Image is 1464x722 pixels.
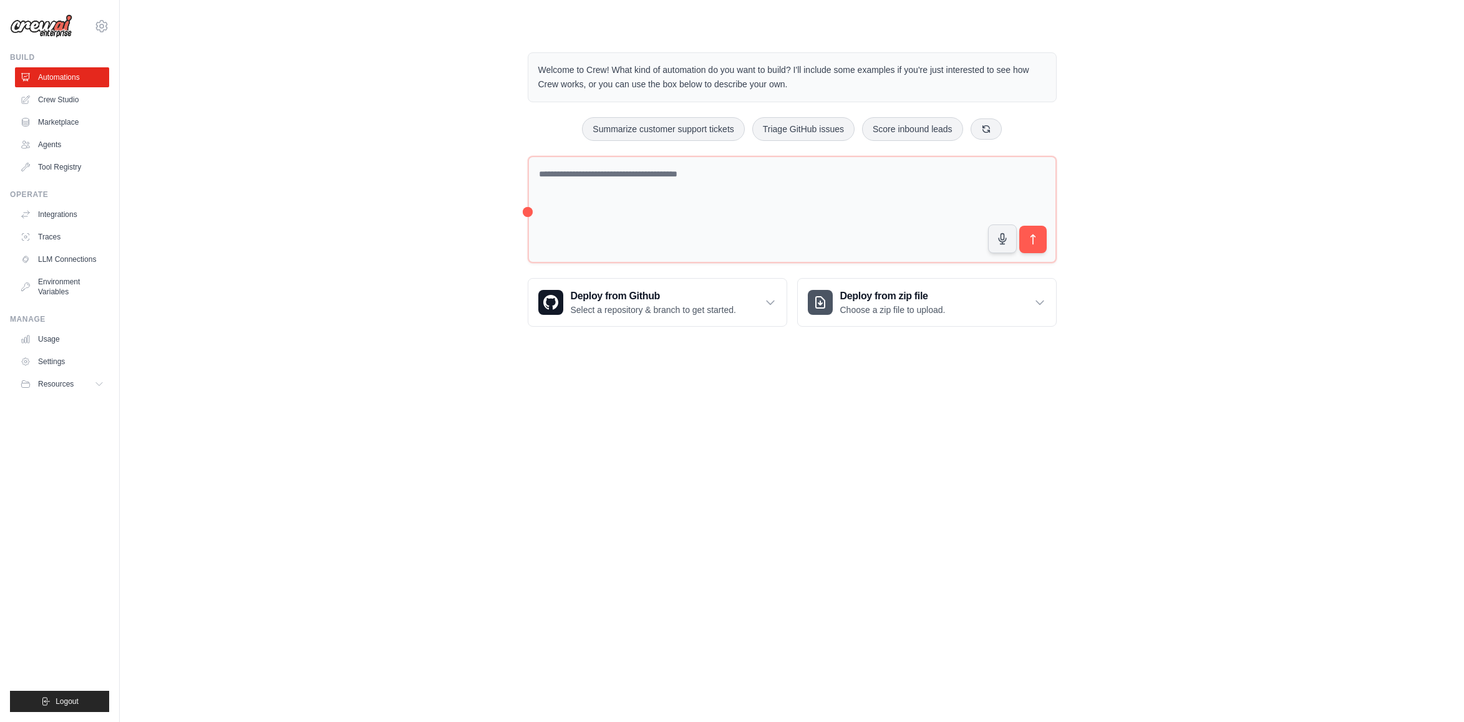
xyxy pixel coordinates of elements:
[38,379,74,389] span: Resources
[10,14,72,38] img: Logo
[15,135,109,155] a: Agents
[840,289,946,304] h3: Deploy from zip file
[15,90,109,110] a: Crew Studio
[571,289,736,304] h3: Deploy from Github
[571,304,736,316] p: Select a repository & branch to get started.
[15,227,109,247] a: Traces
[15,329,109,349] a: Usage
[10,190,109,200] div: Operate
[15,157,109,177] a: Tool Registry
[15,272,109,302] a: Environment Variables
[56,696,79,706] span: Logout
[15,374,109,394] button: Resources
[862,117,963,141] button: Score inbound leads
[15,249,109,269] a: LLM Connections
[15,352,109,372] a: Settings
[538,63,1046,92] p: Welcome to Crew! What kind of automation do you want to build? I'll include some examples if you'...
[10,314,109,324] div: Manage
[15,67,109,87] a: Automations
[10,52,109,62] div: Build
[752,117,855,141] button: Triage GitHub issues
[15,112,109,132] a: Marketplace
[840,304,946,316] p: Choose a zip file to upload.
[582,117,744,141] button: Summarize customer support tickets
[15,205,109,224] a: Integrations
[10,691,109,712] button: Logout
